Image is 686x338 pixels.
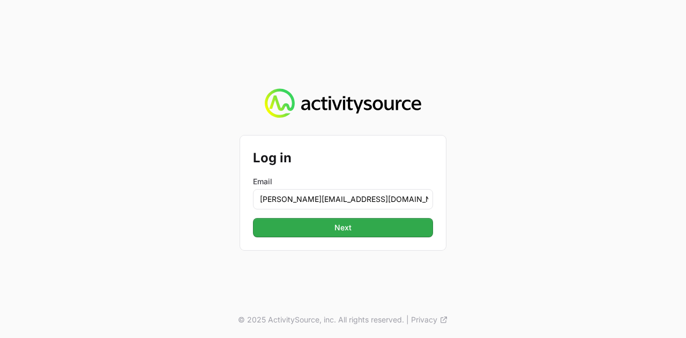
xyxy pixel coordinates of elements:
[253,218,433,237] button: Next
[253,176,433,187] label: Email
[238,314,404,325] p: © 2025 ActivitySource, inc. All rights reserved.
[253,189,433,209] input: Enter your email
[406,314,409,325] span: |
[259,221,427,234] span: Next
[411,314,448,325] a: Privacy
[253,148,433,168] h2: Log in
[265,88,421,118] img: Activity Source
